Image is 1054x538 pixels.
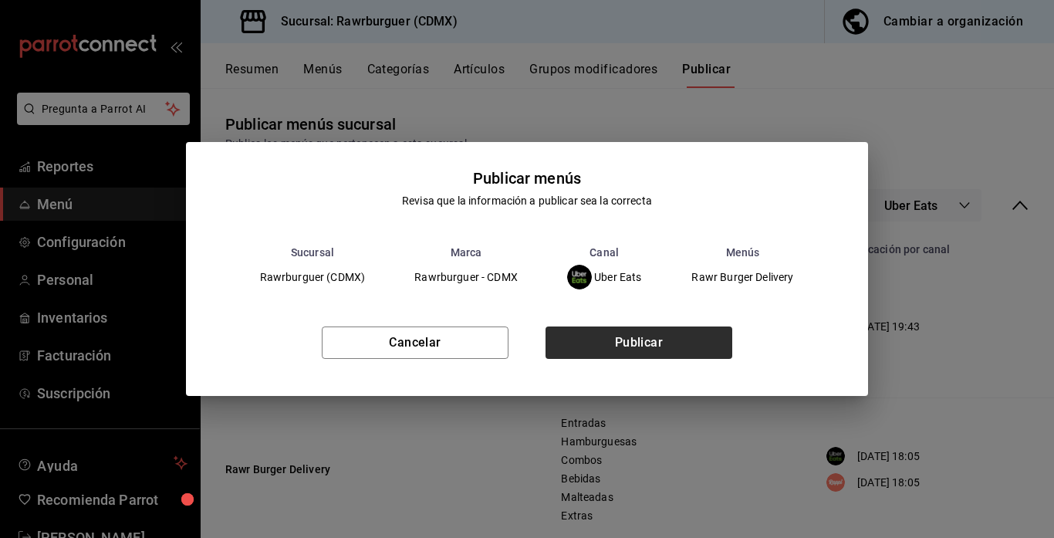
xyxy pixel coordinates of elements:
div: Uber Eats [567,265,642,289]
th: Marca [390,246,542,259]
button: Publicar [546,327,732,359]
td: Rawrburguer - CDMX [390,259,542,296]
button: Cancelar [322,327,508,359]
div: Revisa que la información a publicar sea la correcta [402,193,652,209]
span: Rawr Burger Delivery [691,272,793,283]
div: Publicar menús [473,167,581,190]
th: Canal [542,246,667,259]
td: Rawrburguer (CDMX) [235,259,390,296]
th: Menús [666,246,819,259]
th: Sucursal [235,246,390,259]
